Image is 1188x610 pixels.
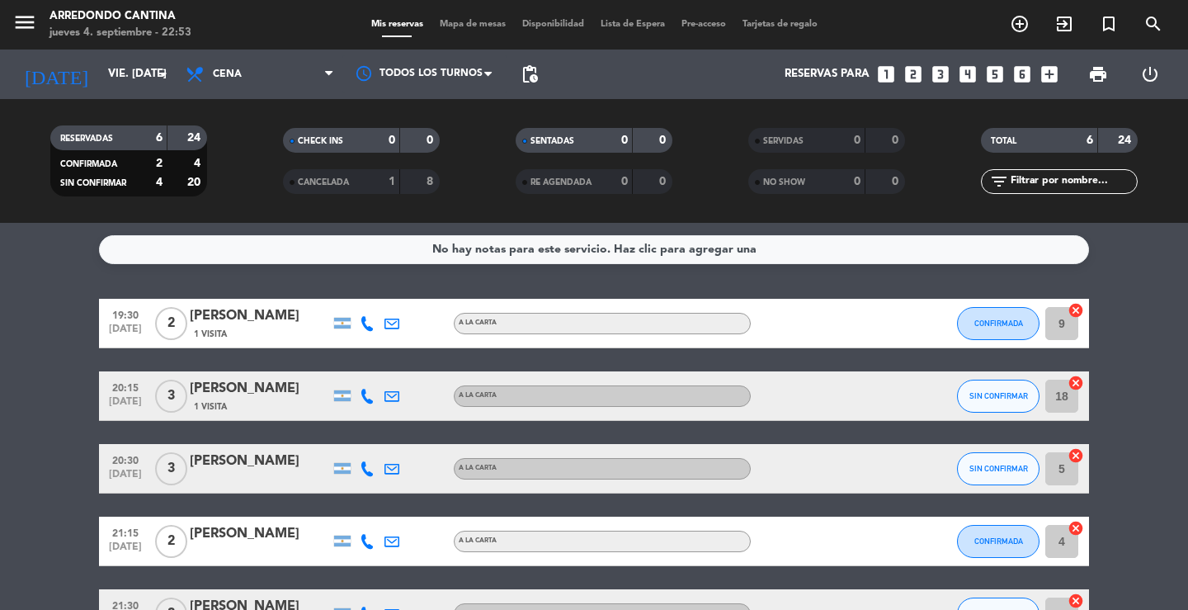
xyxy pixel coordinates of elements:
strong: 0 [389,135,395,146]
i: add_box [1039,64,1060,85]
span: pending_actions [520,64,540,84]
strong: 0 [892,135,902,146]
span: CONFIRMADA [974,537,1023,546]
i: cancel [1068,302,1084,319]
strong: 0 [854,135,860,146]
i: filter_list [989,172,1009,192]
i: looks_one [875,64,897,85]
span: A LA CARTA [459,537,497,544]
strong: 0 [854,176,860,187]
i: cancel [1068,375,1084,391]
span: SIN CONFIRMAR [969,391,1028,400]
i: looks_6 [1011,64,1033,85]
span: 20:30 [105,450,146,469]
strong: 24 [187,132,204,144]
input: Filtrar por nombre... [1009,173,1137,191]
i: power_settings_new [1140,64,1160,84]
i: looks_3 [930,64,951,85]
i: cancel [1068,447,1084,464]
span: 3 [155,380,187,413]
button: CONFIRMADA [957,307,1039,340]
span: Tarjetas de regalo [734,20,826,29]
span: TOTAL [991,137,1016,145]
i: looks_5 [984,64,1006,85]
span: A LA CARTA [459,392,497,399]
i: looks_two [903,64,924,85]
span: Lista de Espera [592,20,673,29]
button: CONFIRMADA [957,525,1039,558]
strong: 6 [156,132,163,144]
i: arrow_drop_down [153,64,173,84]
strong: 0 [427,135,436,146]
span: 21:15 [105,523,146,541]
span: Disponibilidad [514,20,592,29]
div: LOG OUT [1124,50,1176,99]
strong: 1 [389,176,395,187]
i: [DATE] [12,56,100,92]
span: SIN CONFIRMAR [60,179,126,187]
span: 1 Visita [194,400,227,414]
span: CANCELADA [298,178,349,187]
i: search [1143,14,1163,34]
i: add_circle_outline [1010,14,1030,34]
span: SENTADAS [530,137,574,145]
div: Arredondo Cantina [49,8,191,25]
strong: 2 [156,158,163,169]
span: Mis reservas [363,20,431,29]
div: [PERSON_NAME] [190,378,330,400]
span: SERVIDAS [763,137,804,145]
span: 1 Visita [194,328,227,341]
span: Mapa de mesas [431,20,514,29]
strong: 0 [659,135,669,146]
span: CONFIRMADA [974,319,1023,328]
i: menu [12,10,37,35]
strong: 4 [194,158,204,169]
div: [PERSON_NAME] [190,451,330,472]
strong: 24 [1118,135,1134,146]
span: 19:30 [105,305,146,324]
div: jueves 4. septiembre - 22:53 [49,25,191,41]
i: exit_to_app [1054,14,1074,34]
span: RE AGENDADA [530,178,592,187]
span: SIN CONFIRMAR [969,464,1028,473]
span: Reservas para [785,68,870,81]
strong: 0 [621,135,628,146]
i: looks_4 [957,64,978,85]
span: [DATE] [105,469,146,488]
i: cancel [1068,593,1084,609]
button: SIN CONFIRMAR [957,452,1039,485]
span: A LA CARTA [459,319,497,326]
span: Cena [213,69,242,80]
span: [DATE] [105,324,146,343]
strong: 8 [427,176,436,187]
span: 3 [155,452,187,485]
span: 2 [155,525,187,558]
i: cancel [1068,520,1084,537]
i: turned_in_not [1099,14,1119,34]
span: Pre-acceso [673,20,734,29]
span: CHECK INS [298,137,343,145]
button: menu [12,10,37,40]
span: [DATE] [105,396,146,415]
span: 2 [155,307,187,340]
strong: 6 [1087,135,1093,146]
strong: 4 [156,177,163,188]
strong: 0 [659,176,669,187]
span: 20:15 [105,377,146,396]
span: A LA CARTA [459,465,497,471]
span: NO SHOW [763,178,805,187]
strong: 0 [621,176,628,187]
span: print [1088,64,1108,84]
span: RESERVADAS [60,135,113,143]
div: No hay notas para este servicio. Haz clic para agregar una [432,240,757,259]
button: SIN CONFIRMAR [957,380,1039,413]
span: [DATE] [105,541,146,560]
strong: 20 [187,177,204,188]
strong: 0 [892,176,902,187]
div: [PERSON_NAME] [190,523,330,545]
span: CONFIRMADA [60,160,117,168]
div: [PERSON_NAME] [190,305,330,327]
